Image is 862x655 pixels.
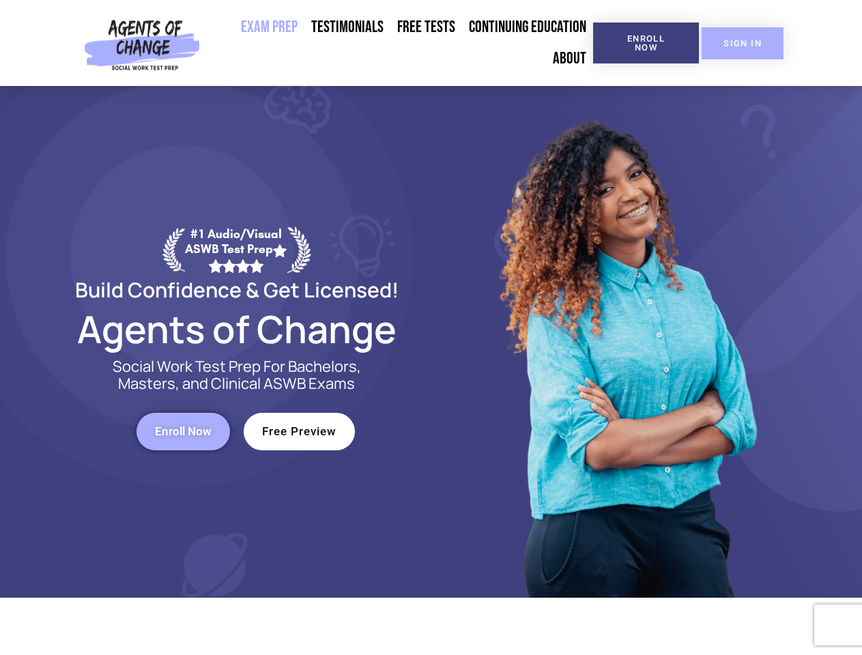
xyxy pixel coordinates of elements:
[593,23,699,63] a: Enroll Now
[97,358,377,392] p: Social Work Test Prep For Bachelors, Masters, and Clinical ASWB Exams
[304,12,390,43] a: Testimonials
[185,227,287,272] div: #1 Audio/Visual ASWB Test Prep
[702,27,784,59] a: SIGN IN
[390,12,462,43] a: Free Tests
[137,413,230,450] a: Enroll Now
[42,313,431,345] h2: Agents of Change
[615,34,677,52] span: Enroll Now
[462,12,593,43] a: Continuing Education
[205,12,593,74] nav: Menu
[234,12,304,43] a: Exam Prep
[42,280,431,300] h2: Build Confidence & Get Licensed!
[244,413,355,450] a: Free Preview
[489,86,762,598] img: Website Image 1 (1)
[546,43,593,74] a: About
[723,39,762,48] span: SIGN IN
[262,426,336,437] span: Free Preview
[155,426,212,437] span: Enroll Now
